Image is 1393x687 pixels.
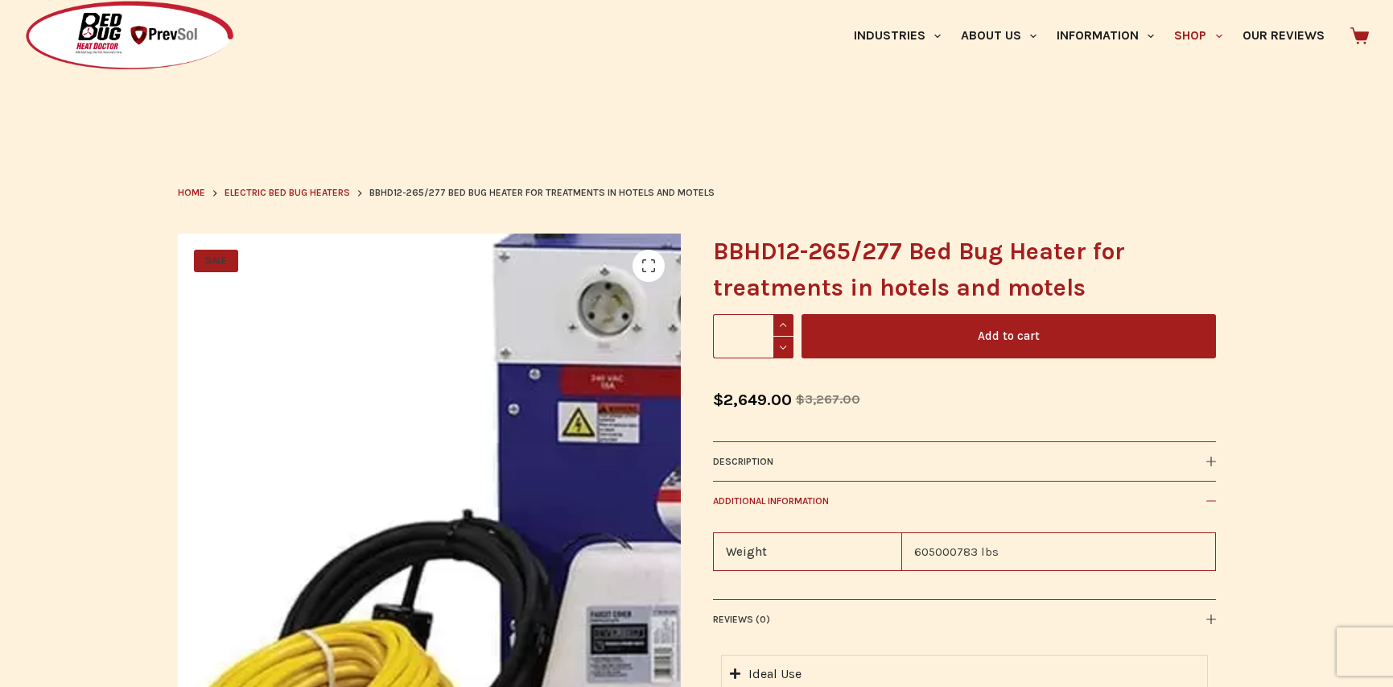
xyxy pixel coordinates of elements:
[713,599,1216,639] button: Reviews (0)
[902,533,1215,571] td: 605000783 lbs
[178,185,205,201] a: Home
[713,532,1216,571] table: Product Details
[225,185,350,201] a: Electric Bed Bug Heaters
[369,185,715,201] span: BBHD12-265/277 Bed Bug Heater for treatments in hotels and motels
[713,441,1216,481] button: Description
[178,187,205,198] span: Home
[796,391,805,407] span: $
[713,391,792,409] bdi: 2,649.00
[713,391,723,409] span: $
[633,250,665,282] a: 🔍
[748,664,802,685] div: Ideal Use
[713,533,902,571] th: Weight
[225,187,350,198] span: Electric Bed Bug Heaters
[713,234,1216,306] h1: BBHD12-265/277 Bed Bug Heater for treatments in hotels and motels
[802,314,1216,358] button: Add to cart
[713,481,1216,520] button: Additional information
[796,391,860,407] bdi: 3,267.00
[194,250,238,272] span: SALE
[713,314,793,358] input: Product quantity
